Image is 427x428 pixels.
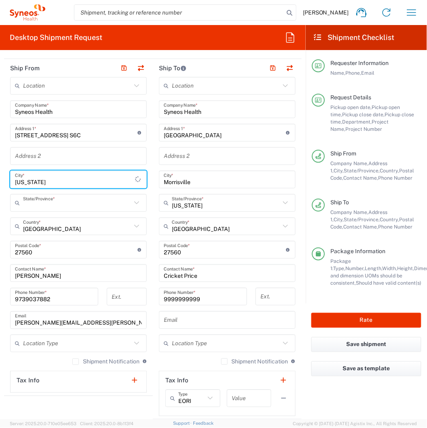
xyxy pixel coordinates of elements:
span: State/Province, [344,168,380,174]
span: Width, [382,265,397,271]
span: Client: 2025.20.0-8b113f4 [80,422,133,426]
span: Type, [333,265,345,271]
a: Support [173,421,193,426]
a: Feedback [193,421,213,426]
span: Request Details [330,94,371,101]
span: Phone Number [378,224,412,230]
span: Company Name, [330,209,368,215]
label: Shipment Notification [221,359,288,365]
h2: Desktop Shipment Request [10,33,102,42]
span: Country, [380,168,399,174]
input: Shipment, tracking or reference number [74,5,284,20]
h2: Shipment Checklist [313,33,395,42]
span: Number, [345,265,365,271]
span: Project Number [345,126,382,132]
span: Package Information [330,248,385,254]
button: Rate [311,313,421,328]
span: Contact Name, [343,175,378,181]
span: Phone, [345,70,361,76]
h2: Ship From [10,64,40,72]
span: Department, [342,119,372,125]
span: Pickup open date, [330,104,372,110]
h2: Tax Info [165,377,188,385]
span: Contact Name, [343,224,378,230]
span: [PERSON_NAME] [303,9,349,16]
span: Ship From [330,150,356,157]
label: Shipment Notification [72,359,140,365]
span: Pickup close date, [342,111,385,117]
span: Email [361,70,374,76]
span: Height, [397,265,414,271]
button: Save shipment [311,337,421,352]
span: Ship To [330,199,349,206]
span: Copyright © [DATE]-[DATE] Agistix Inc., All Rights Reserved [293,420,417,428]
button: Save as template [311,361,421,376]
span: Company Name, [330,160,368,166]
span: Server: 2025.20.0-710e05ee653 [10,422,76,426]
span: Requester Information [330,60,389,66]
span: Length, [365,265,382,271]
h2: Tax Info [17,377,40,385]
h2: Ship To [159,64,187,72]
span: State/Province, [344,216,380,222]
span: Phone Number [378,175,412,181]
span: Should have valid content(s) [356,280,421,286]
span: City, [334,168,344,174]
span: Country, [380,216,399,222]
span: City, [334,216,344,222]
span: Name, [330,70,345,76]
span: Package 1: [330,258,351,271]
